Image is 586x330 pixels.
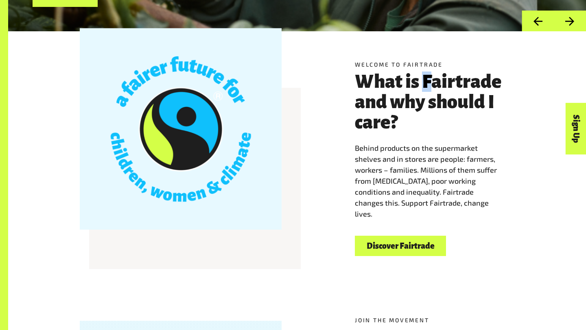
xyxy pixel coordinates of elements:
[554,11,586,31] button: Next
[355,236,446,256] a: Discover Fairtrade
[355,72,514,132] h3: What is Fairtrade and why should I care?
[522,11,554,31] button: Previous
[355,60,514,69] h5: Welcome to Fairtrade
[355,143,497,218] span: Behind products on the supermarket shelves and in stores are people: farmers, workers – families....
[355,316,514,324] h5: Join the movement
